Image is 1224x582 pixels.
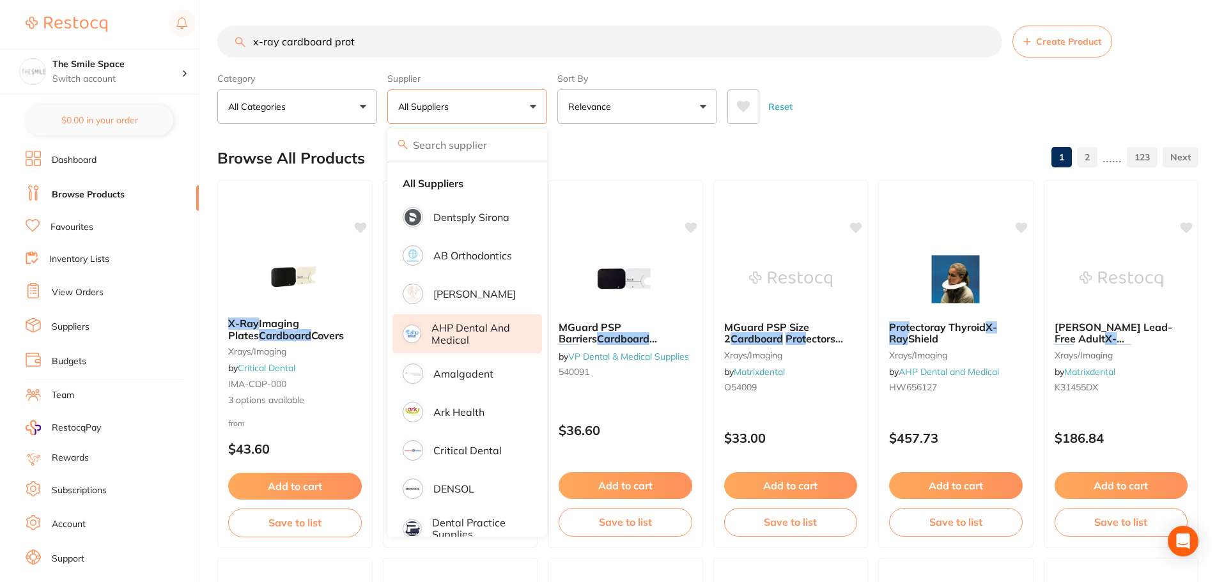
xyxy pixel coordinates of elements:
img: The Smile Space [20,59,45,84]
span: ectors (300/pcs) [724,332,843,356]
label: Supplier [387,73,547,84]
a: Account [52,518,86,531]
span: Imaging Plates [228,317,299,341]
span: ector Charcoal MicroFibre [1055,344,1156,369]
a: Matrixdental [1064,366,1115,378]
h2: Browse All Products [217,149,365,167]
span: by [889,366,999,378]
button: Relevance [557,89,717,124]
button: Reset [764,89,796,124]
button: Create Product [1012,26,1112,57]
label: Sort By [557,73,717,84]
p: DENSOL [433,483,474,494]
p: $43.60 [228,441,362,456]
p: $33.00 [724,431,858,445]
strong: All Suppliers [403,178,463,189]
b: MGuard PSP Size 2 Cardboard Protectors (300/pcs) [724,321,858,345]
a: 123 [1127,144,1158,170]
span: [PERSON_NAME] Lead-Free Adult [1055,321,1172,345]
span: K31455DX [1055,381,1098,393]
img: Dentsply Sirona [405,209,421,226]
em: Prot [559,344,579,357]
span: Covers [311,329,344,342]
p: Relevance [568,100,616,113]
li: Clear selection [392,170,542,197]
p: $36.60 [559,423,692,438]
span: MGuard PSP Size 2 [724,321,809,345]
button: Save to list [889,508,1023,536]
img: KERR Lead-Free Adult X-Ray Thyroid Protector Charcoal MicroFibre [1080,247,1163,311]
button: Save to list [724,508,858,536]
b: KERR Lead-Free Adult X-Ray Thyroid Protector Charcoal MicroFibre [1055,321,1188,345]
span: by [228,362,295,374]
p: Dentsply Sirona [433,211,509,223]
a: Support [52,553,84,565]
small: xrays/imaging [724,350,858,360]
a: 2 [1077,144,1097,170]
small: xrays/imaging [1055,350,1188,360]
p: ...... [1103,150,1122,165]
img: AHP Dental and Medical [405,326,419,341]
span: Create Product [1036,36,1101,47]
p: AB Orthodontics [433,250,512,261]
a: Subscriptions [52,484,107,497]
img: MGuard PSP Barriers Cardboard Protector Size 2 Pack Of 300 [584,247,667,311]
p: Amalgadent [433,368,493,379]
b: MGuard PSP Barriers Cardboard Protector Size 2 Pack Of 300 [559,321,692,345]
span: from [228,418,245,428]
p: Ark Health [433,406,484,418]
span: Shield [908,332,938,345]
a: Browse Products [52,188,125,201]
span: by [724,366,785,378]
input: Search supplier [387,129,547,161]
p: [PERSON_NAME] [433,288,516,300]
em: Cardboard [731,332,783,345]
em: X-Ray [1055,332,1117,356]
img: Ark Health [405,404,421,420]
span: by [559,351,689,362]
button: Add to cart [559,472,692,499]
button: All Categories [217,89,377,124]
span: IMA-CDP-000 [228,378,286,390]
a: Inventory Lists [49,253,109,266]
button: Add to cart [889,472,1023,499]
img: MGuard PSP Size 2 Cardboard Protectors (300/pcs) [749,247,832,311]
span: 540091 [559,366,589,378]
a: AHP Dental and Medical [899,366,999,378]
img: DENSOL [405,480,421,497]
label: Category [217,73,377,84]
button: $0.00 in your order [26,105,173,135]
img: AB Orthodontics [405,247,421,264]
img: X-Ray Imaging Plates Cardboard Covers [253,243,336,307]
span: ector Size 2 Pack Of 300 [559,344,676,369]
em: Prot [786,332,806,345]
span: O54009 [724,381,757,393]
span: by [1055,366,1115,378]
div: Open Intercom Messenger [1168,526,1198,556]
a: VP Dental & Medical Supplies [568,351,689,362]
em: Prot [1111,344,1131,357]
button: Save to list [559,508,692,536]
a: Rewards [52,452,89,464]
button: Save to list [1055,508,1188,536]
a: Dashboard [52,154,97,167]
p: All Suppliers [398,100,454,113]
a: Matrixdental [734,366,785,378]
p: $186.84 [1055,431,1188,445]
img: Critical Dental [405,442,421,459]
span: RestocqPay [52,422,101,434]
button: Add to cart [724,472,858,499]
small: xrays/imaging [228,346,362,356]
img: Adam Dental [405,286,421,302]
span: Thyroid [1074,344,1111,357]
small: xrays/imaging [889,350,1023,360]
a: View Orders [52,286,104,299]
a: Suppliers [52,321,89,333]
p: Critical Dental [433,445,502,456]
button: Add to cart [228,473,362,500]
p: All Categories [228,100,291,113]
p: Switch account [52,73,182,86]
b: Protectoray Thyroid X-Ray Shield [889,321,1023,345]
span: ectoray Thyroid [910,321,986,333]
span: MGuard PSP Barriers [559,321,621,345]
